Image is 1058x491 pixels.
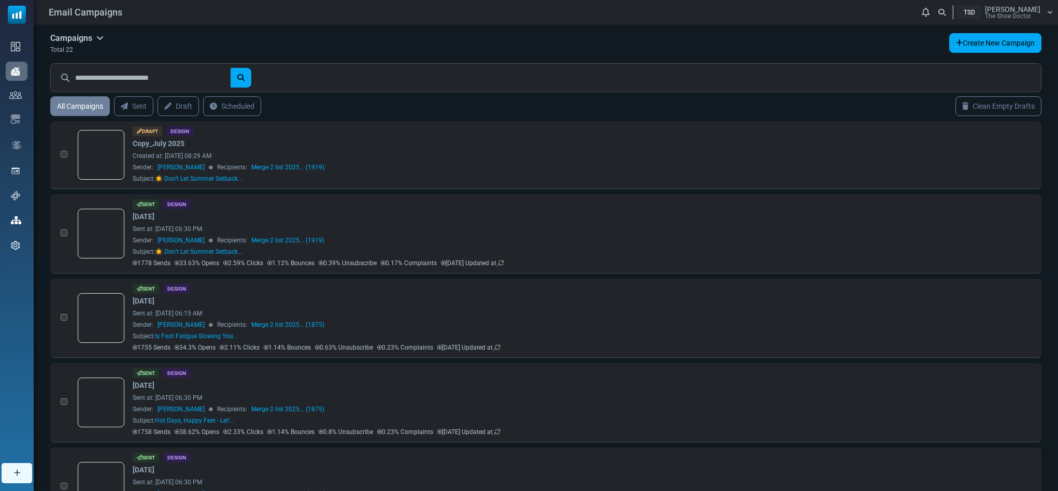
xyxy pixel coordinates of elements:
[133,211,154,222] a: [DATE]
[50,46,64,53] span: Total
[163,284,190,294] div: Design
[155,333,238,340] span: Is Foot Fatigue Slowing You...
[223,258,263,268] p: 2.59% Clicks
[133,427,170,437] p: 1758 Sends
[133,138,184,149] a: Copy_July 2025
[220,343,260,352] p: 2.11% Clicks
[985,6,1040,13] span: [PERSON_NAME]
[158,236,205,245] span: [PERSON_NAME]
[251,236,324,245] a: Merge 2 list 2025... (1919)
[319,258,377,268] p: 0.39% Unsubscribe
[133,331,238,341] div: Subject:
[133,453,159,463] div: Sent
[155,417,234,424] span: Hot Days, Happy Feet - Let’...
[11,114,20,124] img: email-templates-icon.svg
[133,465,154,475] a: [DATE]
[267,258,314,268] p: 1.12% Bounces
[315,343,373,352] p: 0.63% Unsubscribe
[158,96,199,116] a: Draft
[223,427,263,437] p: 2.33% Clicks
[175,427,219,437] p: 38.62% Opens
[264,343,311,352] p: 1.14% Bounces
[11,166,20,176] img: landing_pages.svg
[155,175,242,182] span: ☀️ Don’t Let Summer Setback...
[50,96,110,116] a: All Campaigns
[133,199,159,209] div: Sent
[437,343,501,352] p: [DATE] Updated at
[133,236,884,245] div: Sender: Recipients:
[66,46,73,53] span: 22
[163,199,190,209] div: Design
[11,241,20,250] img: settings-icon.svg
[956,5,1053,19] a: TSD [PERSON_NAME] The Shoe Doctor
[155,248,242,255] span: ☀️ Don’t Let Summer Setback...
[203,96,261,116] a: Scheduled
[175,343,216,352] p: 34.3% Opens
[50,33,104,43] h5: Campaigns
[163,453,190,463] div: Design
[251,320,324,329] a: Merge 2 list 2025... (1875)
[11,67,20,76] img: campaigns-icon-active.png
[133,416,234,425] div: Subject:
[158,405,205,414] span: [PERSON_NAME]
[956,5,982,19] div: TSD
[133,126,162,136] div: Draft
[267,427,314,437] p: 1.14% Bounces
[437,427,501,437] p: [DATE] Updated at
[133,393,884,402] div: Sent at: [DATE] 06:30 PM
[133,478,884,487] div: Sent at: [DATE] 06:30 PM
[114,96,153,116] a: Sent
[133,284,159,294] div: Sent
[133,258,170,268] p: 1778 Sends
[377,427,433,437] p: 0.23% Complaints
[133,320,884,329] div: Sender: Recipients:
[133,343,170,352] p: 1755 Sends
[175,258,219,268] p: 33.63% Opens
[133,163,884,172] div: Sender: Recipients:
[11,42,20,51] img: dashboard-icon.svg
[319,427,373,437] p: 0.8% Unsubscribe
[9,91,22,98] img: contacts-icon.svg
[11,139,22,151] img: workflow.svg
[441,258,504,268] p: [DATE] Updated at
[133,309,884,318] div: Sent at: [DATE] 06:15 AM
[133,247,242,256] div: Subject:
[133,151,884,161] div: Created at: [DATE] 08:29 AM
[133,380,154,391] a: [DATE]
[381,258,437,268] p: 0.17% Complaints
[377,343,433,352] p: 0.23% Complaints
[158,163,205,172] span: [PERSON_NAME]
[949,33,1041,53] a: Create New Campaign
[8,6,26,24] img: mailsoftly_icon_blue_white.svg
[166,126,193,136] div: Design
[133,368,159,378] div: Sent
[133,405,884,414] div: Sender: Recipients:
[251,163,324,172] a: Merge 2 list 2025... (1919)
[133,224,884,234] div: Sent at: [DATE] 06:30 PM
[163,368,190,378] div: Design
[133,174,242,183] div: Subject:
[985,13,1031,19] span: The Shoe Doctor
[158,320,205,329] span: [PERSON_NAME]
[49,5,122,19] span: Email Campaigns
[133,296,154,307] a: [DATE]
[11,191,20,200] img: support-icon.svg
[251,405,324,414] a: Merge 2 list 2025... (1875)
[955,96,1041,116] a: Clean Empty Drafts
